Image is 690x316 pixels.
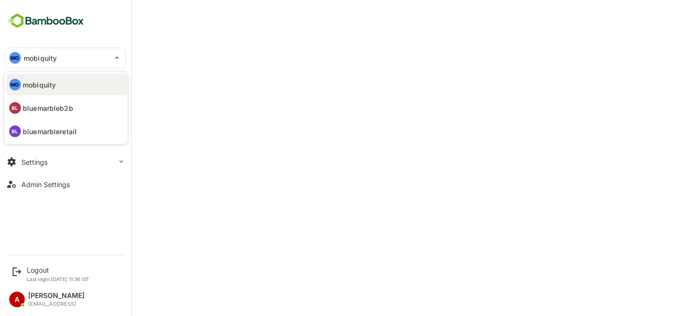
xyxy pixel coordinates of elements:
[23,126,77,137] p: bluemarbleretail
[23,103,73,113] p: bluemarbleb2b
[23,80,56,90] p: mobiquity
[9,125,21,137] div: BL
[9,79,21,90] div: MO
[9,102,21,114] div: BL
